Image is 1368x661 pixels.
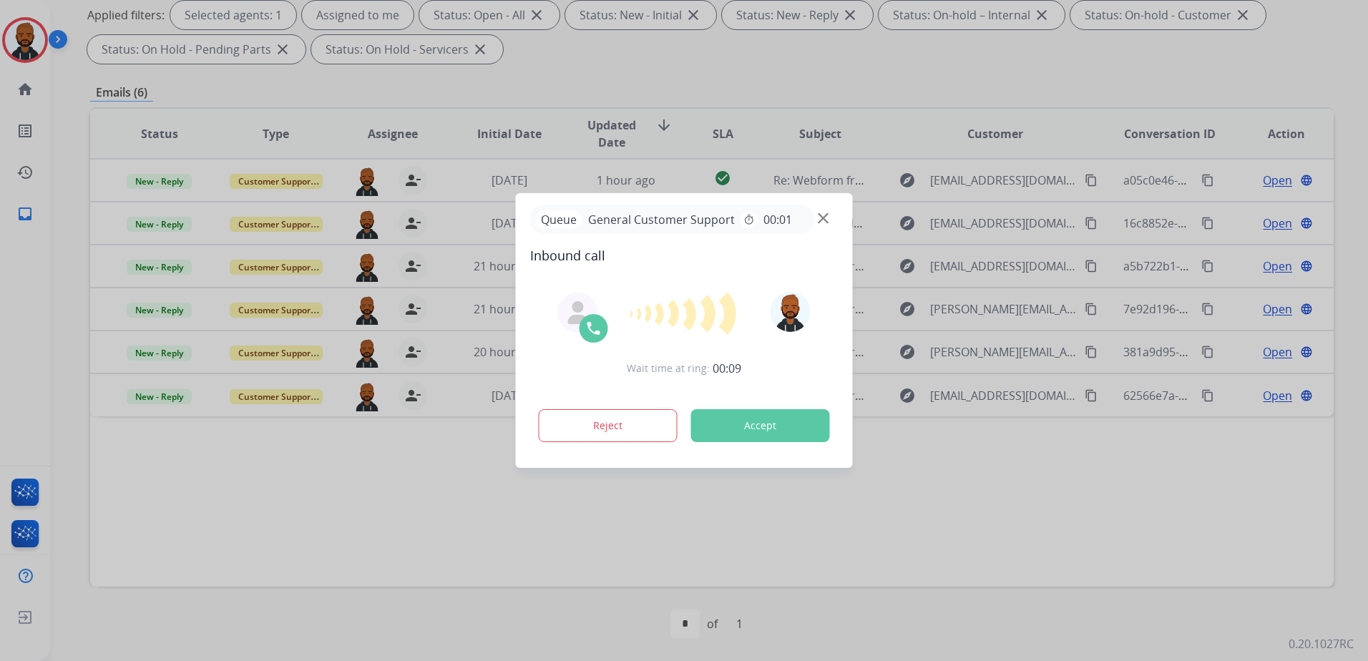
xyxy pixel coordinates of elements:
img: close-button [818,213,829,224]
span: 00:01 [763,211,792,228]
button: Reject [539,409,678,442]
span: 00:09 [713,360,741,377]
p: 0.20.1027RC [1289,635,1354,652]
mat-icon: timer [743,214,755,225]
span: General Customer Support [582,211,741,228]
img: agent-avatar [567,301,590,324]
img: avatar [770,292,810,332]
img: call-icon [585,320,602,337]
button: Accept [691,409,830,442]
span: Inbound call [530,245,839,265]
p: Queue [536,210,582,228]
span: Wait time at ring: [627,361,710,376]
